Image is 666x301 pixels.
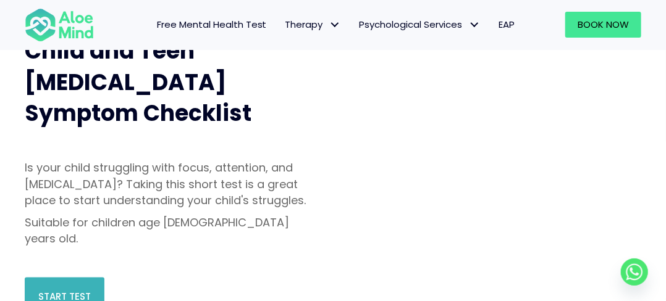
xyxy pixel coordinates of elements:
[25,35,251,129] span: Child and Teen [MEDICAL_DATA] Symptom Checklist
[350,12,490,38] a: Psychological ServicesPsychological Services: submenu
[285,18,341,31] span: Therapy
[490,12,525,38] a: EAP
[157,18,267,31] span: Free Mental Health Test
[565,12,641,38] a: Book Now
[25,160,321,208] p: Is your child struggling with focus, attention, and [MEDICAL_DATA]? Taking this short test is a g...
[276,12,350,38] a: TherapyTherapy: submenu
[148,12,276,38] a: Free Mental Health Test
[466,16,484,34] span: Psychological Services: submenu
[326,16,344,34] span: Therapy: submenu
[360,18,481,31] span: Psychological Services
[25,215,321,247] p: Suitable for children age [DEMOGRAPHIC_DATA] years old.
[25,7,94,43] img: Aloe mind Logo
[106,12,524,38] nav: Menu
[499,18,515,31] span: EAP
[578,18,629,31] span: Book Now
[621,258,648,286] a: Whatsapp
